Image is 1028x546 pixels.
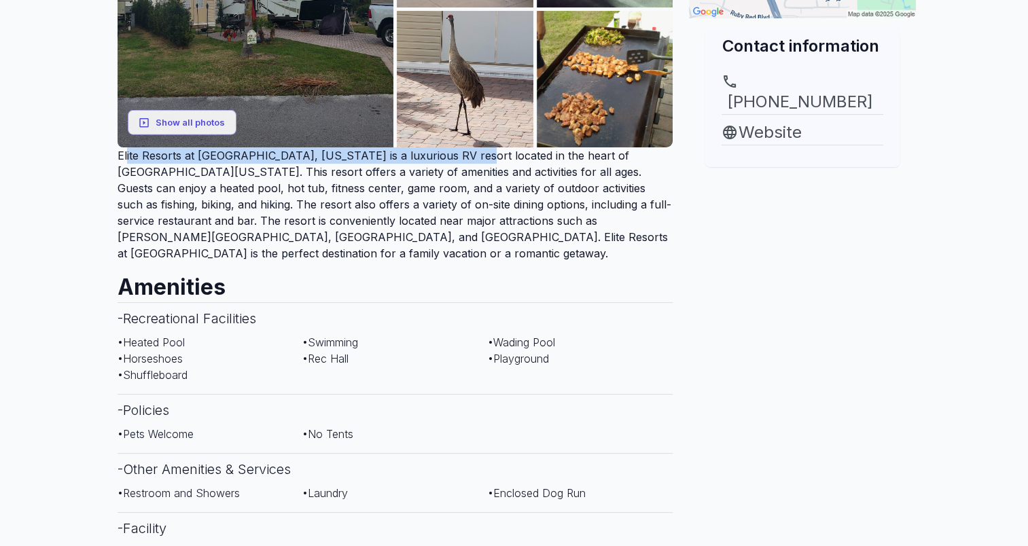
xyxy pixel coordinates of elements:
span: • Pets Welcome [118,427,194,441]
img: AAcXr8qmi4WjKO81JNP_Lu5XcCJM8tgb94G_18hmSBD1Ie0wluddI5k0X4yWdAwWRxKbZc-JrLGIHFc1ZCDIkDrxbBOBpeIiK... [397,11,533,147]
h3: - Policies [118,394,673,426]
span: • Shuffleboard [118,368,188,382]
h2: Contact information [722,35,883,57]
h2: Amenities [118,261,673,302]
h3: - Recreational Facilities [118,302,673,334]
h3: - Facility [118,512,673,544]
a: Website [722,120,883,145]
span: • Laundry [302,486,348,500]
p: Elite Resorts at [GEOGRAPHIC_DATA], [US_STATE] is a luxurious RV resort located in the heart of [... [118,147,673,261]
h3: - Other Amenities & Services [118,453,673,485]
button: Show all photos [128,110,236,135]
span: • Horseshoes [118,352,183,365]
img: AAcXr8r07MVD-7-nqk_kpBCeGcJOVJBp-p836Wa5hc9YvDW0iQsd-HflBPTAXOEPbgNivv3q23CcSd1S5PhtOpGc9L8t25kCx... [537,11,673,147]
span: • Enclosed Dog Run [488,486,586,500]
span: • Playground [488,352,549,365]
span: • Wading Pool [488,335,555,349]
span: • Rec Hall [302,352,349,365]
span: • Swimming [302,335,358,349]
a: [PHONE_NUMBER] [722,73,883,114]
span: • No Tents [302,427,353,441]
span: • Restroom and Showers [118,486,240,500]
span: • Heated Pool [118,335,185,349]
